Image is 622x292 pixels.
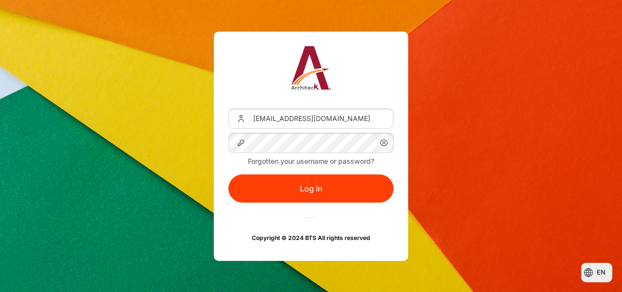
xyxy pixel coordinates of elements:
[597,268,605,277] span: en
[228,174,394,203] button: Log in
[581,263,612,282] button: Languages
[252,234,370,241] strong: Copyright © 2024 BTS All rights reserved
[291,46,331,94] a: Architeck
[228,108,394,129] input: Username or Email Address
[291,46,331,90] img: Architeck
[248,157,374,165] a: Forgotten your username or password?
